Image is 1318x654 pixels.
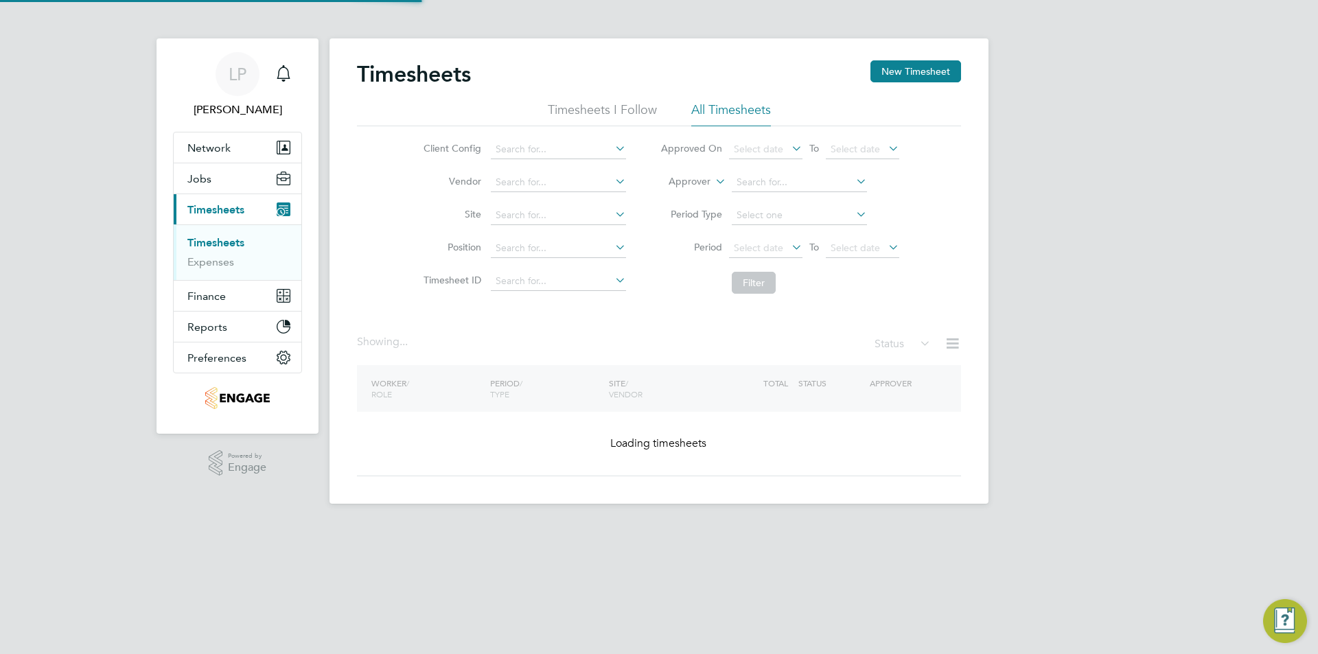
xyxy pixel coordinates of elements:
[1263,599,1307,643] button: Engage Resource Center
[357,335,411,349] div: Showing
[419,274,481,286] label: Timesheet ID
[174,312,301,342] button: Reports
[875,335,934,354] div: Status
[173,52,302,118] a: LP[PERSON_NAME]
[660,142,722,154] label: Approved On
[174,163,301,194] button: Jobs
[491,239,626,258] input: Search for...
[157,38,319,434] nav: Main navigation
[419,142,481,154] label: Client Config
[649,175,710,189] label: Approver
[400,335,408,349] span: ...
[660,241,722,253] label: Period
[205,387,269,409] img: jambo-logo-retina.png
[732,272,776,294] button: Filter
[357,60,471,88] h2: Timesheets
[734,143,783,155] span: Select date
[187,320,227,334] span: Reports
[229,65,246,83] span: LP
[228,462,266,474] span: Engage
[831,143,880,155] span: Select date
[187,141,231,154] span: Network
[174,342,301,373] button: Preferences
[187,290,226,303] span: Finance
[173,387,302,409] a: Go to home page
[491,140,626,159] input: Search for...
[734,242,783,254] span: Select date
[419,208,481,220] label: Site
[419,241,481,253] label: Position
[228,450,266,462] span: Powered by
[831,242,880,254] span: Select date
[491,206,626,225] input: Search for...
[660,208,722,220] label: Period Type
[691,102,771,126] li: All Timesheets
[870,60,961,82] button: New Timesheet
[187,203,244,216] span: Timesheets
[209,450,267,476] a: Powered byEngage
[732,206,867,225] input: Select one
[491,173,626,192] input: Search for...
[805,238,823,256] span: To
[187,172,211,185] span: Jobs
[174,224,301,280] div: Timesheets
[173,102,302,118] span: Laura Parkinson
[491,272,626,291] input: Search for...
[174,132,301,163] button: Network
[805,139,823,157] span: To
[187,255,234,268] a: Expenses
[187,351,246,364] span: Preferences
[732,173,867,192] input: Search for...
[174,281,301,311] button: Finance
[419,175,481,187] label: Vendor
[174,194,301,224] button: Timesheets
[548,102,657,126] li: Timesheets I Follow
[187,236,244,249] a: Timesheets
